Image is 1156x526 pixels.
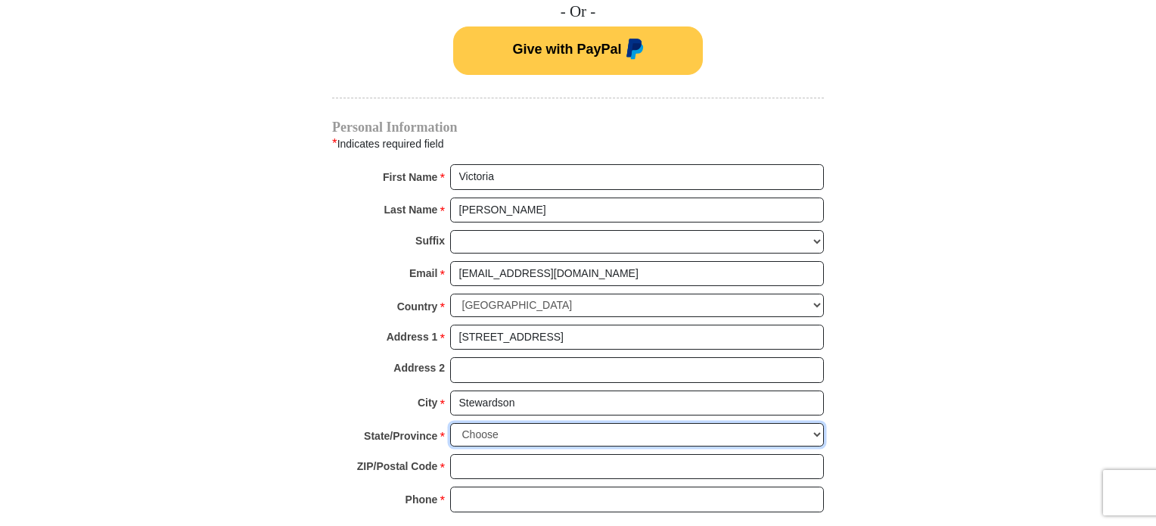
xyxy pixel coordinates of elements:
strong: First Name [383,167,437,188]
strong: Suffix [415,230,445,251]
strong: City [418,392,437,413]
button: Give with PayPal [453,26,703,75]
strong: Address 1 [387,326,438,347]
strong: ZIP/Postal Code [357,456,438,477]
strong: Country [397,296,438,317]
strong: Phone [406,489,438,510]
strong: Address 2 [393,357,445,378]
img: paypal [622,39,644,63]
strong: State/Province [364,425,437,447]
span: Give with PayPal [512,42,621,57]
strong: Email [409,263,437,284]
h4: Personal Information [332,121,824,133]
div: Indicates required field [332,134,824,154]
strong: Last Name [384,199,438,220]
h4: - Or - [332,2,824,21]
